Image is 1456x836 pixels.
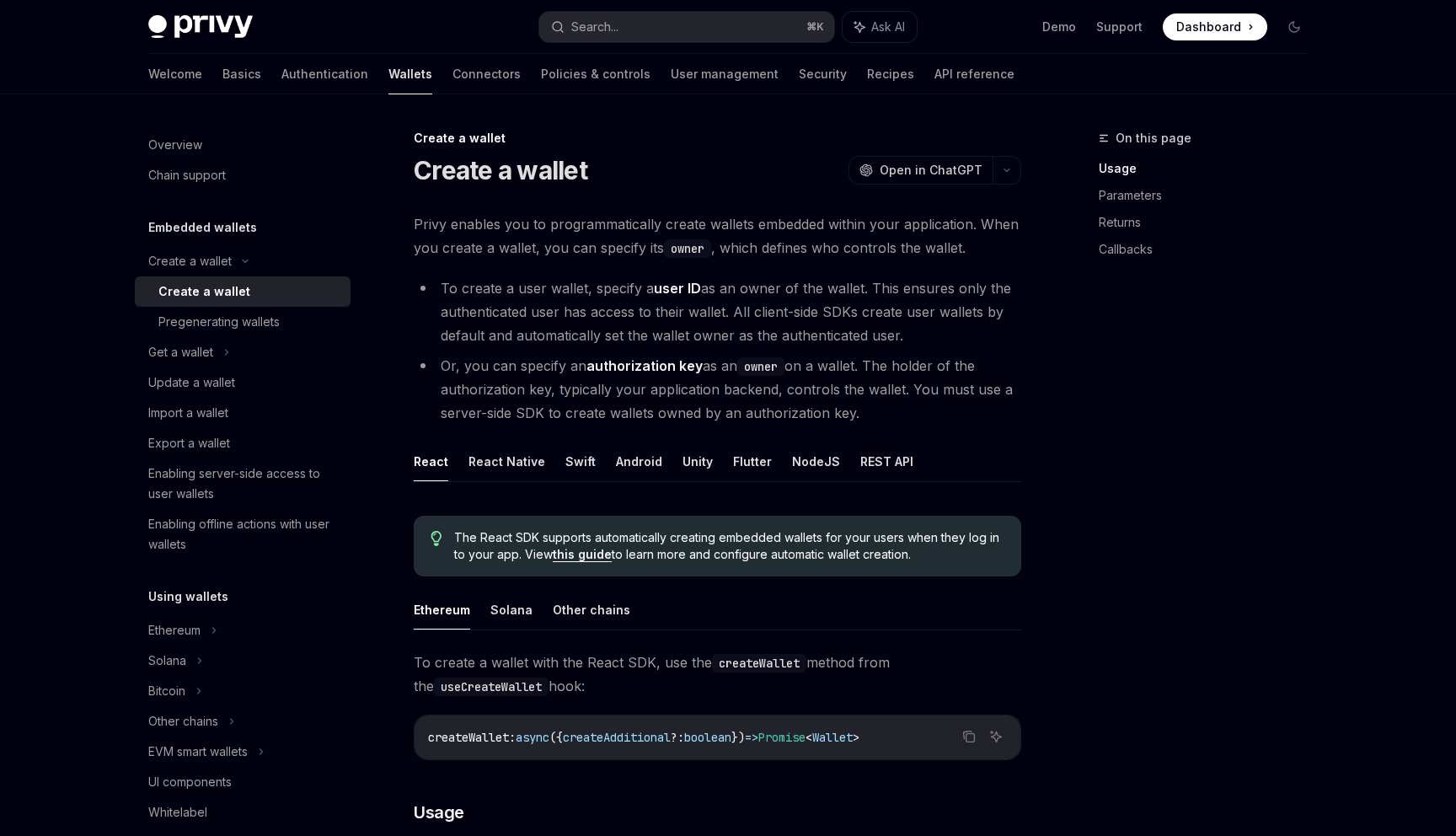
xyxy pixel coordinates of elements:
strong: authorization key [586,357,703,374]
div: UI components [148,772,232,792]
a: API reference [934,54,1014,94]
a: Update a wallet [135,367,351,398]
div: Import a wallet [148,403,228,423]
a: Usage [1099,155,1321,182]
a: Demo [1042,19,1076,35]
code: useCreateWallet [434,678,549,696]
div: Overview [148,135,202,155]
div: Enabling server-side access to user wallets [148,464,340,504]
div: Search... [571,17,618,37]
span: createAdditional [563,730,671,745]
code: createWallet [712,654,806,673]
button: Android [616,442,662,481]
span: On this page [1116,128,1191,148]
a: Authentication [281,54,368,94]
div: Other chains [148,711,218,731]
strong: user ID [654,280,701,297]
button: Ethereum [414,590,470,630]
div: Create a wallet [414,130,1021,147]
button: Unity [682,442,713,481]
h5: Embedded wallets [148,217,257,238]
a: Dashboard [1163,13,1267,40]
div: Chain support [148,165,226,185]
a: Security [799,54,847,94]
div: Create a wallet [158,281,250,302]
span: ({ [549,730,563,745]
a: Welcome [148,54,202,94]
div: Enabling offline actions with user wallets [148,514,340,555]
span: To create a wallet with the React SDK, use the method from the hook: [414,651,1021,698]
a: Whitelabel [135,797,351,828]
span: The React SDK supports automatically creating embedded wallets for your users when they log in to... [454,529,1004,563]
a: Basics [222,54,261,94]
a: Support [1096,19,1143,35]
h1: Create a wallet [414,155,587,185]
a: Policies & controls [541,54,650,94]
span: Dashboard [1176,19,1241,35]
span: < [806,730,812,745]
div: EVM smart wallets [148,742,248,762]
a: Export a wallet [135,428,351,458]
div: Export a wallet [148,433,230,453]
span: Promise [758,730,806,745]
a: Callbacks [1099,236,1321,263]
a: Import a wallet [135,398,351,428]
span: async [516,730,549,745]
div: Whitelabel [148,802,207,823]
a: Parameters [1099,182,1321,209]
button: NodeJS [792,442,840,481]
span: Wallet [812,730,853,745]
button: Other chains [553,590,630,630]
button: React Native [468,442,545,481]
a: Recipes [867,54,914,94]
span: Open in ChatGPT [880,162,982,179]
span: Ask AI [871,19,905,35]
a: Pregenerating wallets [135,307,351,337]
span: }) [731,730,745,745]
button: Swift [565,442,596,481]
h5: Using wallets [148,587,228,607]
img: dark logo [148,15,253,39]
span: createWallet [428,730,509,745]
code: owner [737,357,784,376]
a: Returns [1099,209,1321,236]
a: this guide [553,547,612,562]
div: Ethereum [148,620,201,640]
div: Pregenerating wallets [158,312,280,332]
button: Flutter [733,442,772,481]
button: Solana [490,590,533,630]
a: UI components [135,767,351,797]
a: Connectors [452,54,521,94]
svg: Tip [431,531,442,546]
span: boolean [684,730,731,745]
span: ?: [671,730,684,745]
div: Solana [148,651,186,671]
span: Usage [414,801,464,824]
button: Ask AI [985,726,1007,748]
div: Update a wallet [148,372,235,393]
li: Or, you can specify an as an on a wallet. The holder of the authorization key, typically your app... [414,354,1021,425]
a: Wallets [388,54,432,94]
button: Open in ChatGPT [848,156,993,185]
a: Create a wallet [135,276,351,307]
span: ⌘ K [806,20,824,34]
button: Copy the contents from the code block [958,726,980,748]
div: Bitcoin [148,681,185,701]
button: React [414,442,448,481]
span: => [745,730,758,745]
span: Privy enables you to programmatically create wallets embedded within your application. When you c... [414,212,1021,260]
div: Create a wallet [148,251,232,271]
code: owner [664,239,711,258]
span: : [509,730,516,745]
button: Toggle dark mode [1281,13,1308,40]
button: Search...⌘K [539,12,834,42]
span: > [853,730,859,745]
a: User management [671,54,779,94]
a: Enabling server-side access to user wallets [135,458,351,509]
a: Overview [135,130,351,160]
li: To create a user wallet, specify a as an owner of the wallet. This ensures only the authenticated... [414,276,1021,347]
button: REST API [860,442,913,481]
button: Ask AI [843,12,917,42]
div: Get a wallet [148,342,213,362]
a: Enabling offline actions with user wallets [135,509,351,560]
